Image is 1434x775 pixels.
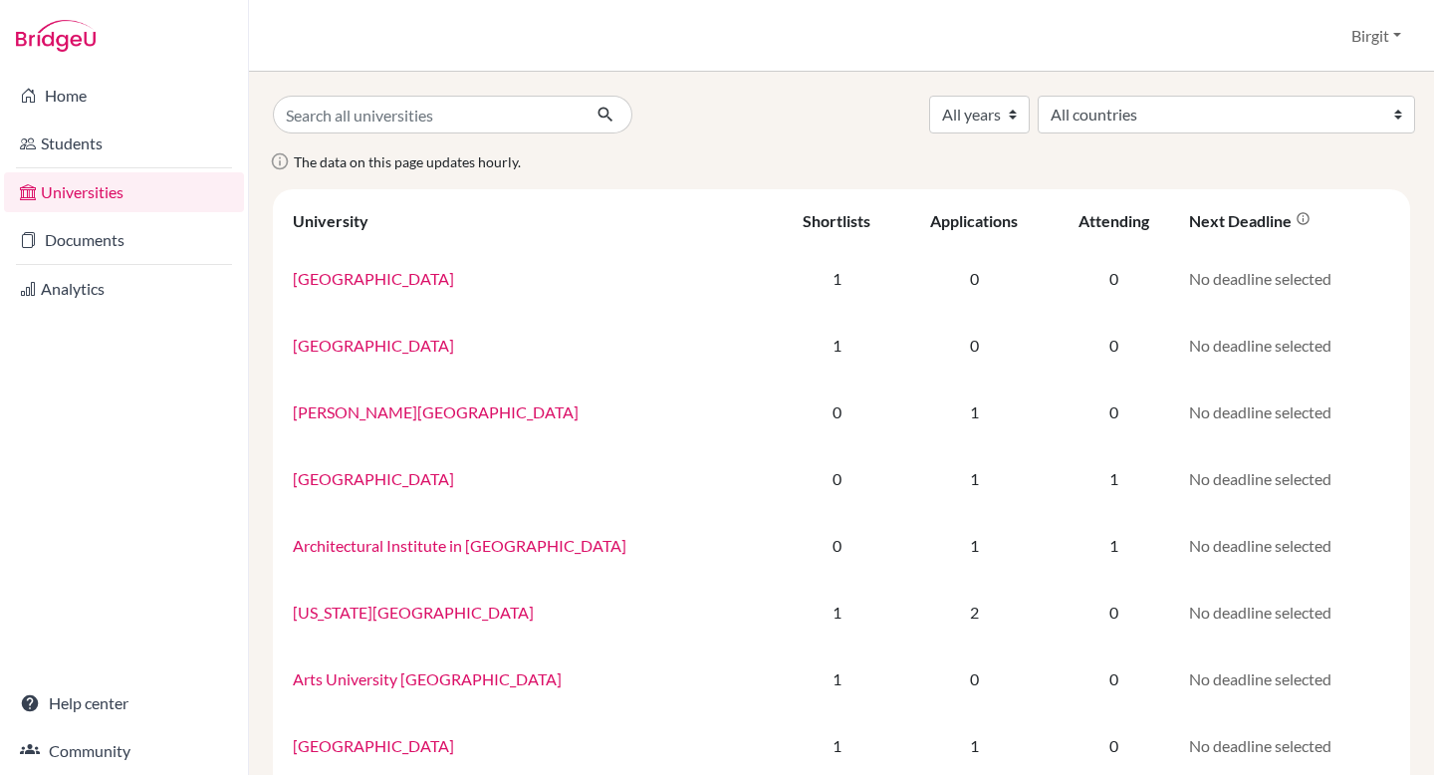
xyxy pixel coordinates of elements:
[293,669,562,688] a: Arts University [GEOGRAPHIC_DATA]
[775,445,898,512] td: 0
[1189,269,1331,288] span: No deadline selected
[293,336,454,355] a: [GEOGRAPHIC_DATA]
[4,269,244,309] a: Analytics
[775,312,898,379] td: 1
[293,402,579,421] a: [PERSON_NAME][GEOGRAPHIC_DATA]
[1189,536,1331,555] span: No deadline selected
[293,736,454,755] a: [GEOGRAPHIC_DATA]
[4,172,244,212] a: Universities
[1189,402,1331,421] span: No deadline selected
[4,731,244,771] a: Community
[775,512,898,579] td: 0
[898,579,1049,646] td: 2
[1050,445,1177,512] td: 1
[1050,512,1177,579] td: 1
[1189,603,1331,622] span: No deadline selected
[4,220,244,260] a: Documents
[898,646,1049,712] td: 0
[898,245,1049,312] td: 0
[293,469,454,488] a: [GEOGRAPHIC_DATA]
[775,579,898,646] td: 1
[273,96,581,133] input: Search all universities
[1050,379,1177,445] td: 0
[930,211,1018,230] div: Applications
[1050,646,1177,712] td: 0
[1078,211,1149,230] div: Attending
[775,245,898,312] td: 1
[1342,17,1410,55] button: Birgit
[281,197,775,245] th: University
[4,76,244,116] a: Home
[898,445,1049,512] td: 1
[1189,469,1331,488] span: No deadline selected
[1050,579,1177,646] td: 0
[1050,245,1177,312] td: 0
[4,124,244,163] a: Students
[293,536,626,555] a: Architectural Institute in [GEOGRAPHIC_DATA]
[293,603,534,622] a: [US_STATE][GEOGRAPHIC_DATA]
[294,153,521,170] span: The data on this page updates hourly.
[775,646,898,712] td: 1
[16,20,96,52] img: Bridge-U
[898,512,1049,579] td: 1
[1189,736,1331,755] span: No deadline selected
[4,683,244,723] a: Help center
[898,312,1049,379] td: 0
[1189,669,1331,688] span: No deadline selected
[1050,312,1177,379] td: 0
[775,379,898,445] td: 0
[803,211,870,230] div: Shortlists
[1189,336,1331,355] span: No deadline selected
[293,269,454,288] a: [GEOGRAPHIC_DATA]
[898,379,1049,445] td: 1
[1189,211,1311,230] div: Next deadline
